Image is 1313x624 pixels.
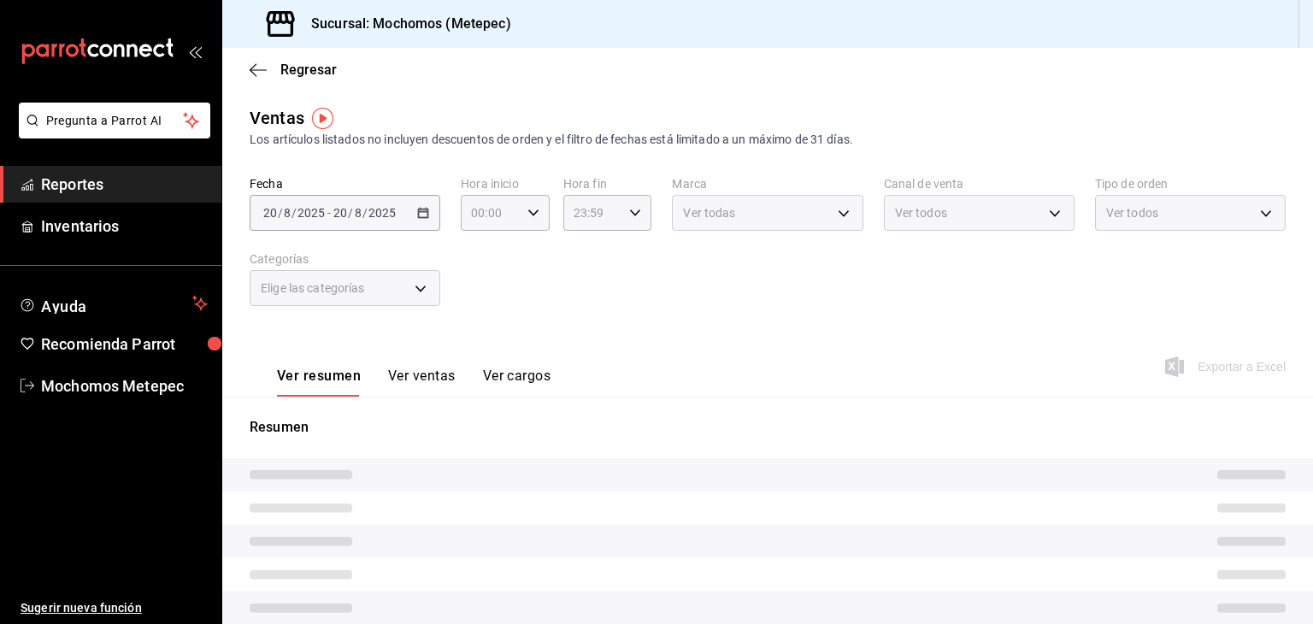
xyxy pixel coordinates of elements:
[250,253,440,265] label: Categorías
[261,280,365,297] span: Elige las categorías
[46,112,184,130] span: Pregunta a Parrot AI
[250,417,1286,438] p: Resumen
[461,178,550,190] label: Hora inicio
[41,293,185,314] span: Ayuda
[312,108,333,129] img: Tooltip marker
[250,105,304,131] div: Ventas
[19,103,210,138] button: Pregunta a Parrot AI
[277,368,551,397] div: navigation tabs
[333,206,348,220] input: --
[12,124,210,142] a: Pregunta a Parrot AI
[250,131,1286,149] div: Los artículos listados no incluyen descuentos de orden y el filtro de fechas está limitado a un m...
[250,178,440,190] label: Fecha
[348,206,353,220] span: /
[262,206,278,220] input: --
[327,206,331,220] span: -
[41,333,208,356] span: Recomienda Parrot
[21,599,208,617] span: Sugerir nueva función
[188,44,202,58] button: open_drawer_menu
[297,14,511,34] h3: Sucursal: Mochomos (Metepec)
[895,204,947,221] span: Ver todos
[278,206,283,220] span: /
[41,173,208,196] span: Reportes
[283,206,291,220] input: --
[250,62,337,78] button: Regresar
[483,368,551,397] button: Ver cargos
[683,204,735,221] span: Ver todas
[884,178,1075,190] label: Canal de venta
[291,206,297,220] span: /
[277,368,361,397] button: Ver resumen
[354,206,362,220] input: --
[297,206,326,220] input: ----
[362,206,368,220] span: /
[280,62,337,78] span: Regresar
[41,215,208,238] span: Inventarios
[41,374,208,397] span: Mochomos Metepec
[563,178,652,190] label: Hora fin
[1106,204,1158,221] span: Ver todos
[672,178,863,190] label: Marca
[1095,178,1286,190] label: Tipo de orden
[368,206,397,220] input: ----
[388,368,456,397] button: Ver ventas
